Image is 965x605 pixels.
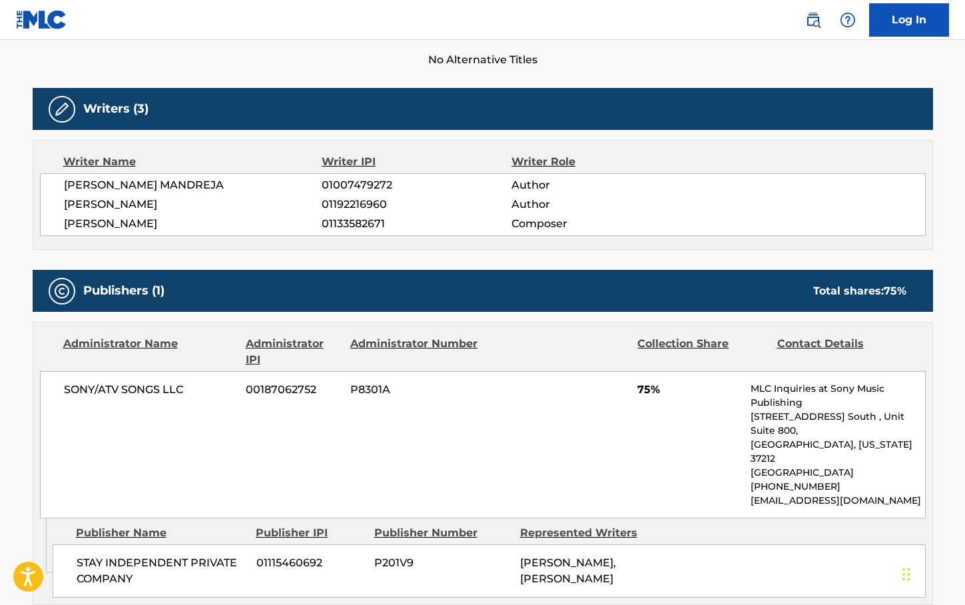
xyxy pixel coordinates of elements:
div: Publisher Name [76,525,246,541]
span: 01133582671 [322,216,511,232]
img: MLC Logo [16,10,67,29]
iframe: Chat Widget [898,541,965,605]
span: 00187062752 [246,382,340,398]
div: Publisher Number [374,525,510,541]
div: Collection Share [637,336,767,368]
span: [PERSON_NAME], [PERSON_NAME] [520,556,616,585]
div: Administrator IPI [246,336,340,368]
span: Author [511,177,684,193]
h5: Publishers (1) [83,283,164,299]
div: Total shares: [813,283,906,299]
span: Composer [511,216,684,232]
div: Drag [902,554,910,594]
p: MLC Inquiries at Sony Music Publishing [751,382,924,410]
span: 01007479272 [322,177,511,193]
div: Administrator Number [350,336,480,368]
span: [PERSON_NAME] [64,216,322,232]
span: 01115460692 [256,555,364,571]
div: Writer Role [511,154,684,170]
div: Administrator Name [63,336,236,368]
a: Public Search [800,7,826,33]
span: 75 % [884,285,906,297]
div: Help [834,7,861,33]
p: [GEOGRAPHIC_DATA], [US_STATE] 37212 [751,438,924,466]
span: 01192216960 [322,197,511,213]
img: help [840,12,856,28]
img: search [805,12,821,28]
div: Represented Writers [520,525,656,541]
span: [PERSON_NAME] MANDREJA [64,177,322,193]
span: [PERSON_NAME] [64,197,322,213]
img: Publishers [54,283,70,299]
p: [EMAIL_ADDRESS][DOMAIN_NAME] [751,494,924,508]
span: Author [511,197,684,213]
h5: Writers (3) [83,101,149,117]
a: Log In [869,3,949,37]
span: SONY/ATV SONGS LLC [64,382,236,398]
p: [GEOGRAPHIC_DATA] [751,466,924,480]
p: [STREET_ADDRESS] South , Unit Suite 800, [751,410,924,438]
span: P8301A [350,382,480,398]
div: Publisher IPI [256,525,364,541]
img: Writers [54,101,70,117]
p: [PHONE_NUMBER] [751,480,924,494]
span: No Alternative Titles [33,52,933,68]
div: Writer IPI [322,154,511,170]
div: Writer Name [63,154,322,170]
span: 75% [637,382,741,398]
div: Contact Details [777,336,906,368]
span: P201V9 [374,555,510,571]
span: STAY INDEPENDENT PRIVATE COMPANY [77,555,246,587]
